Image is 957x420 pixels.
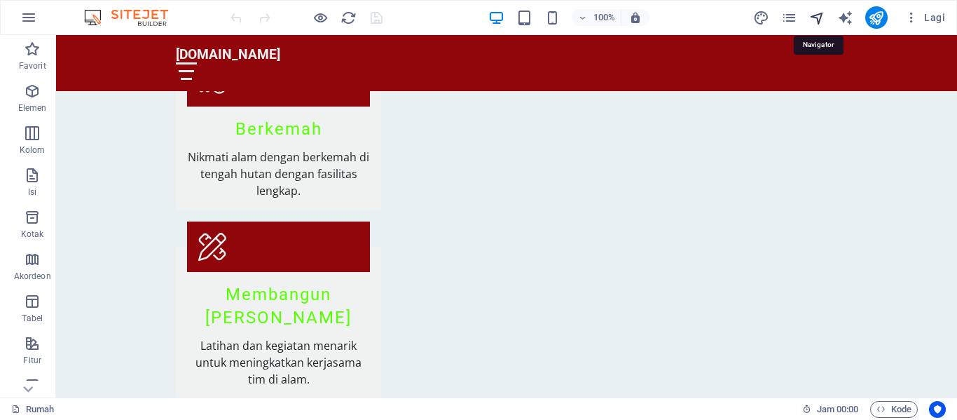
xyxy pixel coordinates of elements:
img: Logo Editor [81,9,186,26]
i: Muat ulang halaman [340,10,357,26]
font: 00 [848,404,858,414]
i: AI Writer [837,10,853,26]
font: Fitur [23,355,41,365]
button: Usercentrics [929,401,946,418]
i: Menerbitkan [868,10,884,26]
button: navigator [809,9,826,26]
a: Klik untuk membatalkan pilihan. Klik dua kali untuk membuka Halaman. [11,401,55,418]
font: Elemen [18,103,47,113]
button: generator teks [837,9,854,26]
button: Kode [870,401,918,418]
button: menerbitkan [865,6,888,29]
button: halaman [781,9,798,26]
button: desain [753,9,770,26]
font: Kode [891,404,911,414]
font: Lagi [924,12,945,23]
font: Akordeon [14,271,51,281]
button: 100% [572,9,621,26]
font: Kolom [20,145,46,155]
font: Isi [28,187,36,197]
font: Jam 00 [817,404,847,414]
font: Rumah [26,404,54,414]
font: 100% [593,12,615,22]
h6: Waktu sesi [802,401,859,418]
button: isi ulang [340,9,357,26]
button: Klik di sini untuk keluar dari mode pratinjau dan melanjutkan pengeditan [312,9,329,26]
i: Design (Ctrl+Alt+Y) [753,10,769,26]
font: Tabel [22,313,43,323]
font: : [846,404,848,414]
i: Halaman (Ctrl+Alt+S) [781,10,797,26]
font: Kotak [21,229,44,239]
font: Favorit [19,61,46,71]
button: Lagi [899,6,951,29]
i: On resize automatically adjust zoom level to fit chosen device. [629,11,642,24]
